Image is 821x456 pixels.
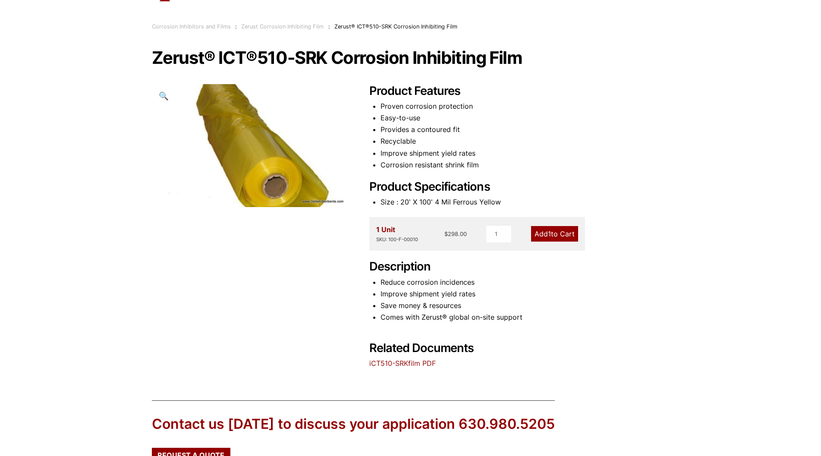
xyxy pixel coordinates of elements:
li: Easy-to-use [381,112,670,124]
li: Save money & resources [381,300,670,311]
span: : [235,23,237,30]
a: Zerust Corrosion Inhibiting Film [241,23,324,30]
li: Corrosion resistant shrink film [381,159,670,171]
span: 🔍 [159,91,169,101]
bdi: 298.00 [444,230,467,237]
a: View full-screen image gallery [152,84,176,108]
span: 1 [548,230,551,238]
div: Contact us [DATE] to discuss your application 630.980.5205 [152,415,555,434]
div: SKU: 100-F-00010 [376,236,418,244]
a: Add1to Cart [531,226,578,242]
li: Comes with Zerust® global on-site support [381,311,670,323]
li: Reduce corrosion incidences [381,277,670,288]
h1: Zerust® ICT®510-SRK Corrosion Inhibiting Film [152,49,670,67]
li: Provides a contoured fit [381,124,670,135]
a: iCT510-SRKfilm PDF [369,359,436,368]
li: Improve shipment yield rates [381,148,670,159]
li: Recyclable [381,135,670,147]
h2: Description [369,260,670,274]
li: Proven corrosion protection [381,101,670,112]
div: 1 Unit [376,224,418,244]
h2: Product Specifications [369,180,670,194]
h2: Product Features [369,84,670,98]
span: $ [444,230,448,237]
span: : [328,23,330,30]
span: Zerust® ICT®510-SRK Corrosion Inhibiting Film [334,23,457,30]
a: Corrosion Inhibitors and Films [152,23,231,30]
li: Improve shipment yield rates [381,288,670,300]
li: Size : 20' X 100' 4 Mil Ferrous Yellow [381,196,670,208]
